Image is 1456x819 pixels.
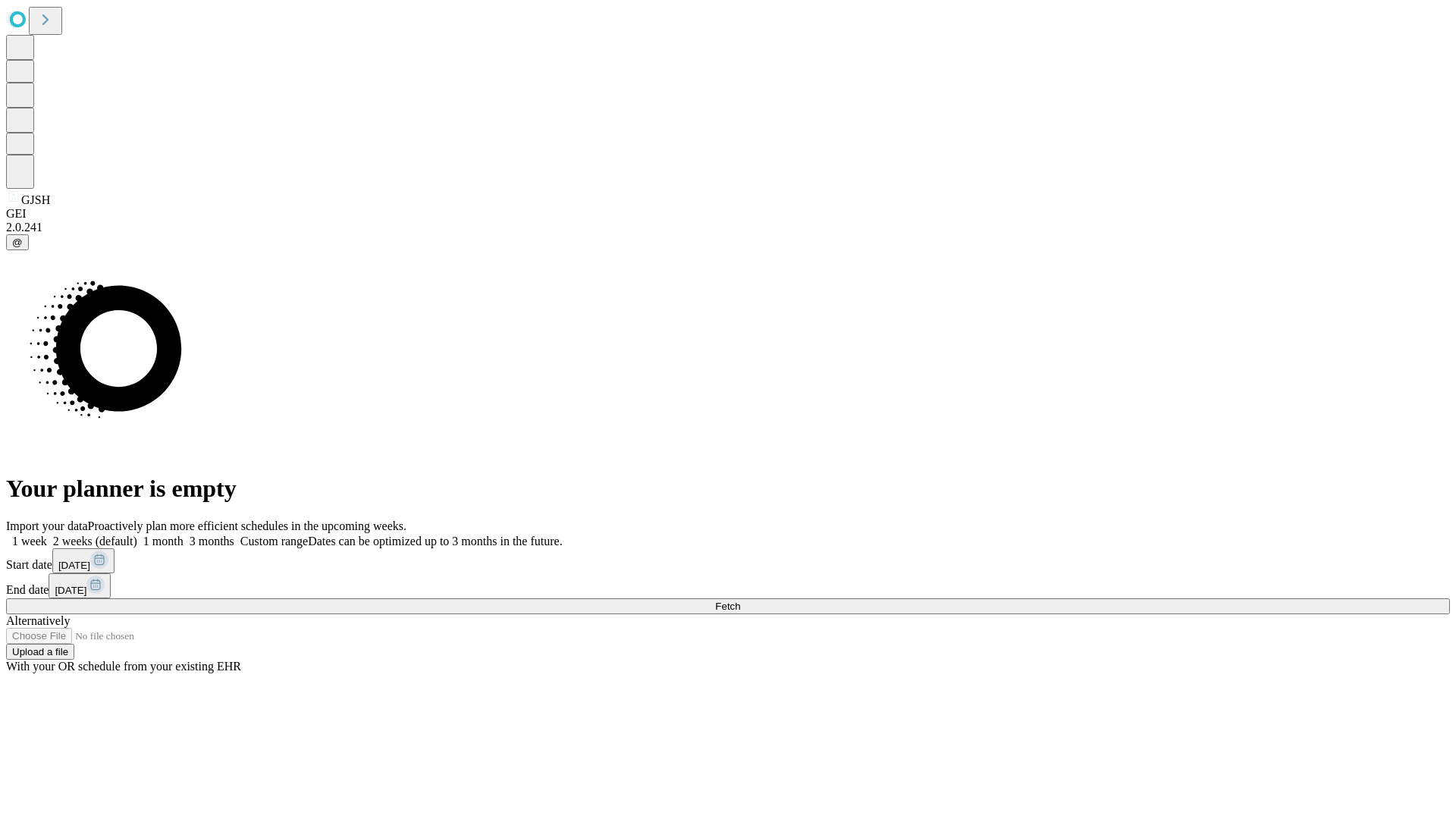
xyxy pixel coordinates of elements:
div: Start date [6,548,1450,573]
span: Fetch [715,601,740,612]
div: 2.0.241 [6,221,1450,234]
span: Alternatively [6,614,70,627]
span: Custom range [240,535,308,548]
span: [DATE] [58,560,90,571]
span: GJSH [21,193,50,206]
span: Import your data [6,519,88,532]
span: 1 month [143,535,184,548]
span: @ [12,237,23,248]
span: Proactively plan more efficient schedules in the upcoming weeks. [88,519,406,532]
button: [DATE] [49,573,111,598]
div: End date [6,573,1450,598]
span: 1 week [12,535,47,548]
button: Upload a file [6,644,74,660]
span: 2 weeks (default) [53,535,137,548]
button: [DATE] [52,548,115,573]
span: [DATE] [55,585,86,596]
button: @ [6,234,29,250]
button: Fetch [6,598,1450,614]
div: GEI [6,207,1450,221]
span: Dates can be optimized up to 3 months in the future. [308,535,562,548]
span: 3 months [190,535,234,548]
span: With your OR schedule from your existing EHR [6,660,241,673]
h1: Your planner is empty [6,475,1450,503]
